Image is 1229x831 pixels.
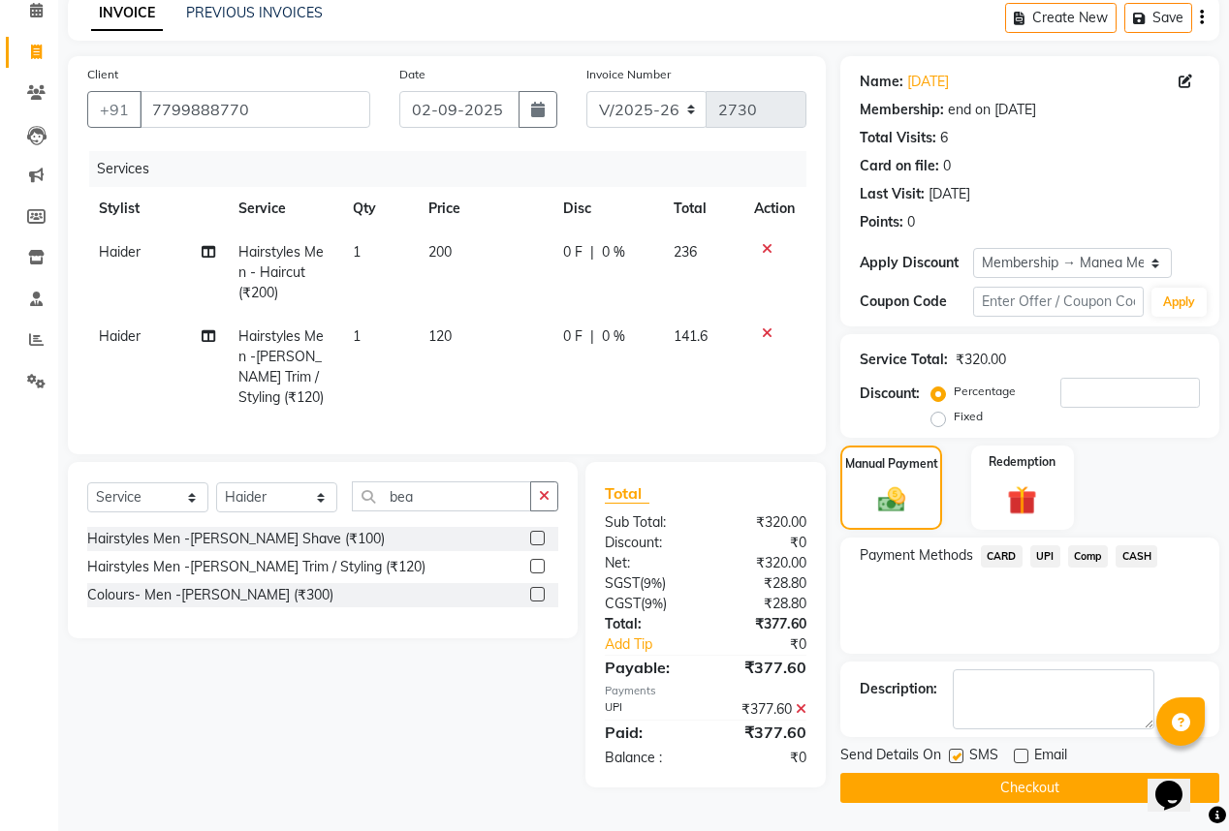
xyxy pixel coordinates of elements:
div: ( ) [590,573,706,594]
span: Payment Methods [860,545,973,566]
th: Disc [551,187,662,231]
a: Add Tip [590,634,725,655]
button: +91 [87,91,142,128]
th: Action [742,187,806,231]
div: ₹0 [706,748,821,768]
div: Card on file: [860,156,939,176]
span: SMS [969,745,998,769]
span: 0 F [563,326,583,347]
th: Service [227,187,341,231]
span: Hairstyles Men - Haircut (₹200) [238,243,324,301]
div: Last Visit: [860,184,925,204]
div: ₹320.00 [706,553,821,573]
span: Haider [99,243,141,261]
div: Total Visits: [860,128,936,148]
span: CASH [1116,545,1157,568]
span: 9% [645,596,663,611]
label: Redemption [989,453,1056,471]
th: Qty [341,187,417,231]
div: Net: [590,553,706,573]
div: Apply Discount [860,253,973,273]
div: Total: [590,614,706,634]
div: Name: [860,72,903,92]
div: Discount: [590,533,706,553]
span: | [590,242,594,262]
div: ₹377.60 [706,699,821,720]
button: Create New [1005,3,1117,33]
div: ₹320.00 [706,512,821,533]
span: Haider [99,327,141,345]
div: Colours- Men -[PERSON_NAME] (₹300) [87,585,333,605]
th: Stylist [87,187,227,231]
label: Client [87,66,118,83]
button: Save [1124,3,1192,33]
div: Payable: [590,656,706,679]
div: ₹320.00 [956,350,1006,370]
div: 0 [907,212,915,232]
span: 1 [353,327,361,345]
span: UPI [1030,545,1060,568]
div: Paid: [590,721,706,744]
div: Points: [860,212,903,232]
span: 0 F [563,242,583,262]
span: Comp [1068,545,1109,568]
span: Hairstyles Men -[PERSON_NAME] Trim / Styling (₹120) [238,327,324,406]
button: Apply [1151,288,1207,317]
div: ₹28.80 [706,573,821,594]
label: Percentage [954,383,1016,400]
div: ₹377.60 [706,656,821,679]
div: Coupon Code [860,292,973,312]
div: Payments [605,683,806,699]
label: Fixed [954,408,983,425]
span: Total [605,483,649,504]
span: CARD [981,545,1023,568]
div: ₹377.60 [706,614,821,634]
span: 141.6 [674,327,708,345]
input: Search by Name/Mobile/Email/Code [140,91,370,128]
input: Search or Scan [352,481,531,511]
span: SGST [605,574,640,592]
span: 9% [644,575,662,591]
span: | [590,326,594,347]
div: [DATE] [929,184,970,204]
div: Description: [860,679,937,699]
span: 0 % [602,326,625,347]
span: 120 [428,327,452,345]
div: Hairstyles Men -[PERSON_NAME] Trim / Styling (₹120) [87,557,425,577]
span: 0 % [602,242,625,262]
div: ( ) [590,594,706,614]
iframe: chat widget [1148,754,1210,812]
th: Price [417,187,552,231]
div: Sub Total: [590,512,706,533]
div: 0 [943,156,951,176]
span: CGST [605,595,641,612]
span: 200 [428,243,452,261]
span: Email [1034,745,1067,769]
div: Balance : [590,748,706,768]
img: _gift.svg [998,482,1046,518]
th: Total [662,187,742,231]
div: UPI [590,699,706,720]
a: [DATE] [907,72,949,92]
button: Checkout [840,773,1219,803]
label: Manual Payment [845,455,938,473]
span: Send Details On [840,745,941,769]
label: Date [399,66,425,83]
div: Hairstyles Men -[PERSON_NAME] Shave (₹100) [87,529,385,549]
div: ₹0 [706,533,821,553]
div: end on [DATE] [948,100,1036,120]
a: PREVIOUS INVOICES [186,4,323,21]
img: _cash.svg [869,484,914,516]
div: Discount: [860,384,920,404]
span: 1 [353,243,361,261]
div: 6 [940,128,948,148]
div: Service Total: [860,350,948,370]
div: Membership: [860,100,944,120]
label: Invoice Number [586,66,671,83]
div: ₹0 [725,634,821,655]
input: Enter Offer / Coupon Code [973,287,1144,317]
span: 236 [674,243,697,261]
div: ₹377.60 [706,721,821,744]
div: Services [89,151,821,187]
div: ₹28.80 [706,594,821,614]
